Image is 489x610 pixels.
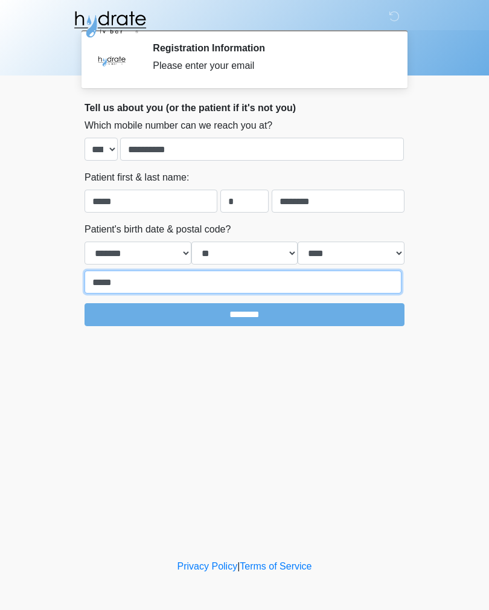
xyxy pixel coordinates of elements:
img: Agent Avatar [94,42,130,79]
a: | [237,561,240,571]
a: Terms of Service [240,561,312,571]
label: Patient first & last name: [85,170,189,185]
img: Hydrate IV Bar - Fort Collins Logo [72,9,147,39]
label: Which mobile number can we reach you at? [85,118,272,133]
a: Privacy Policy [177,561,238,571]
label: Patient's birth date & postal code? [85,222,231,237]
div: Please enter your email [153,59,386,73]
h2: Tell us about you (or the patient if it's not you) [85,102,404,114]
